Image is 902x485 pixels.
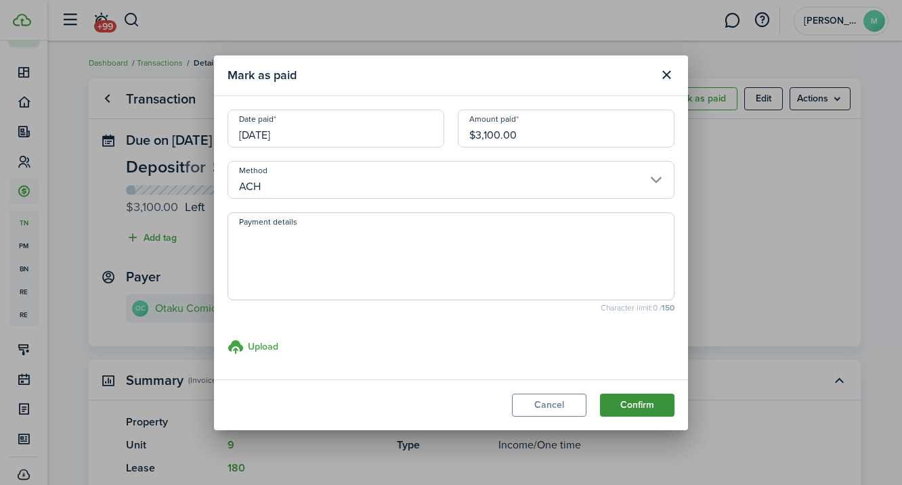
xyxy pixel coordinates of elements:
button: Confirm [600,394,674,417]
modal-title: Mark as paid [228,62,651,89]
b: 150 [662,302,674,314]
button: Cancel [512,394,586,417]
h3: Upload [248,340,278,354]
input: mm/dd/yyyy [228,110,444,147]
small: Character limit: 0 / [228,304,674,312]
button: Close modal [655,64,678,87]
input: 0.00 [458,110,674,147]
